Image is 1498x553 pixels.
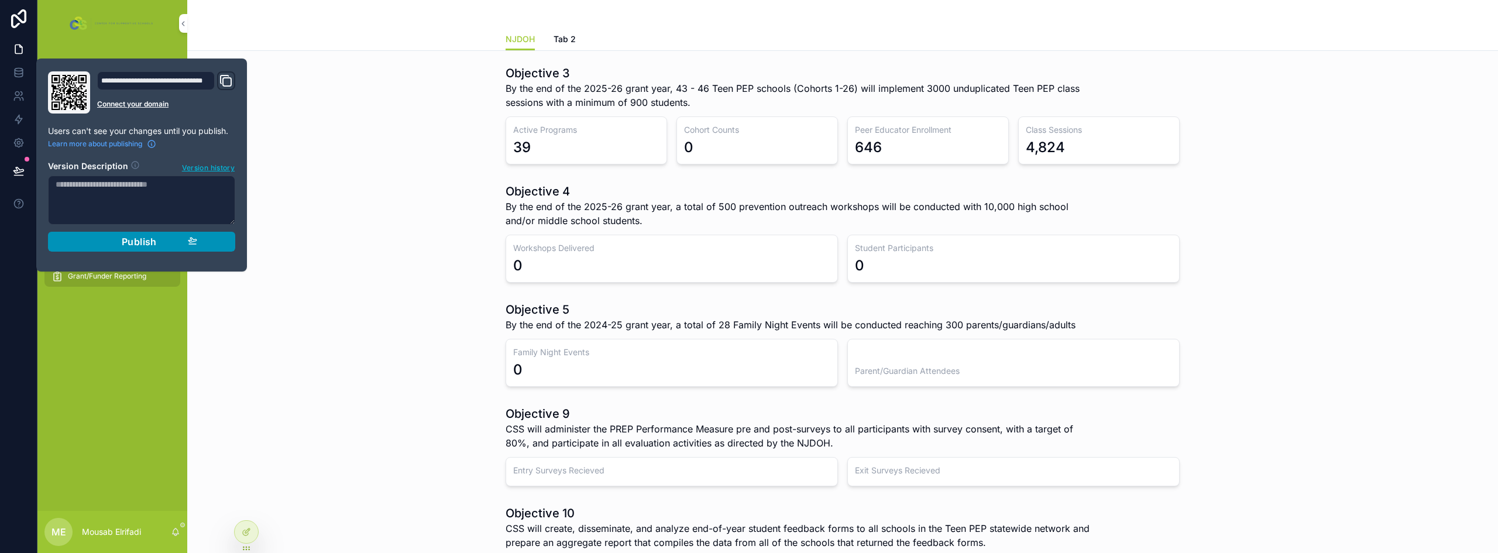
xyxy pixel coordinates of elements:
[554,33,576,45] span: Tab 2
[513,242,830,254] h3: Workshops Delivered
[44,55,180,76] a: Home
[855,256,864,275] div: 0
[122,236,157,248] span: Publish
[68,272,146,281] span: Grant/Funder Reporting
[855,465,1172,476] h3: Exit Surveys Recieved
[513,138,531,157] div: 39
[182,161,235,173] span: Version history
[506,422,1092,450] span: CSS will administer the PREP Performance Measure pre and post-surveys to all participants with su...
[513,346,830,358] h3: Family Night Events
[97,71,235,114] div: Domain and Custom Link
[67,14,157,33] img: App logo
[506,81,1092,109] span: By the end of the 2025-26 grant year, 43 - 46 Teen PEP schools (Cohorts 1-26) will implement 3000...
[554,29,576,52] a: Tab 2
[48,232,235,252] button: Publish
[506,318,1076,332] span: By the end of the 2024-25 grant year, a total of 28 Family Night Events will be conducted reachin...
[513,124,659,136] h3: Active Programs
[48,125,235,137] p: Users can't see your changes until you publish.
[506,406,1092,422] h1: Objective 9
[513,256,523,275] div: 0
[506,301,1076,318] h1: Objective 5
[48,160,128,173] h2: Version Description
[513,465,830,476] h3: Entry Surveys Recieved
[82,526,141,538] p: Mousab Elrifadi
[855,138,882,157] div: 646
[1026,124,1172,136] h3: Class Sessions
[44,266,180,287] a: Grant/Funder Reporting
[684,138,693,157] div: 0
[855,365,1172,377] h3: Parent/Guardian Attendees
[506,505,1092,521] h1: Objective 10
[48,139,156,149] a: Learn more about publishing
[855,124,1001,136] h3: Peer Educator Enrollment
[181,160,235,173] button: Version history
[506,183,1092,200] h1: Objective 4
[506,29,535,51] a: NJDOH
[506,521,1092,549] span: CSS will create, disseminate, and analyze end-of-year student feedback forms to all schools in th...
[48,139,142,149] span: Learn more about publishing
[506,65,1092,81] h1: Objective 3
[97,99,235,109] a: Connect your domain
[506,33,535,45] span: NJDOH
[37,47,187,302] div: scrollable content
[855,242,1172,254] h3: Student Participants
[684,124,830,136] h3: Cohort Counts
[51,525,66,539] span: ME
[1026,138,1065,157] div: 4,824
[513,360,523,379] div: 0
[506,200,1092,228] span: By the end of the 2025-26 grant year, a total of 500 prevention outreach workshops will be conduc...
